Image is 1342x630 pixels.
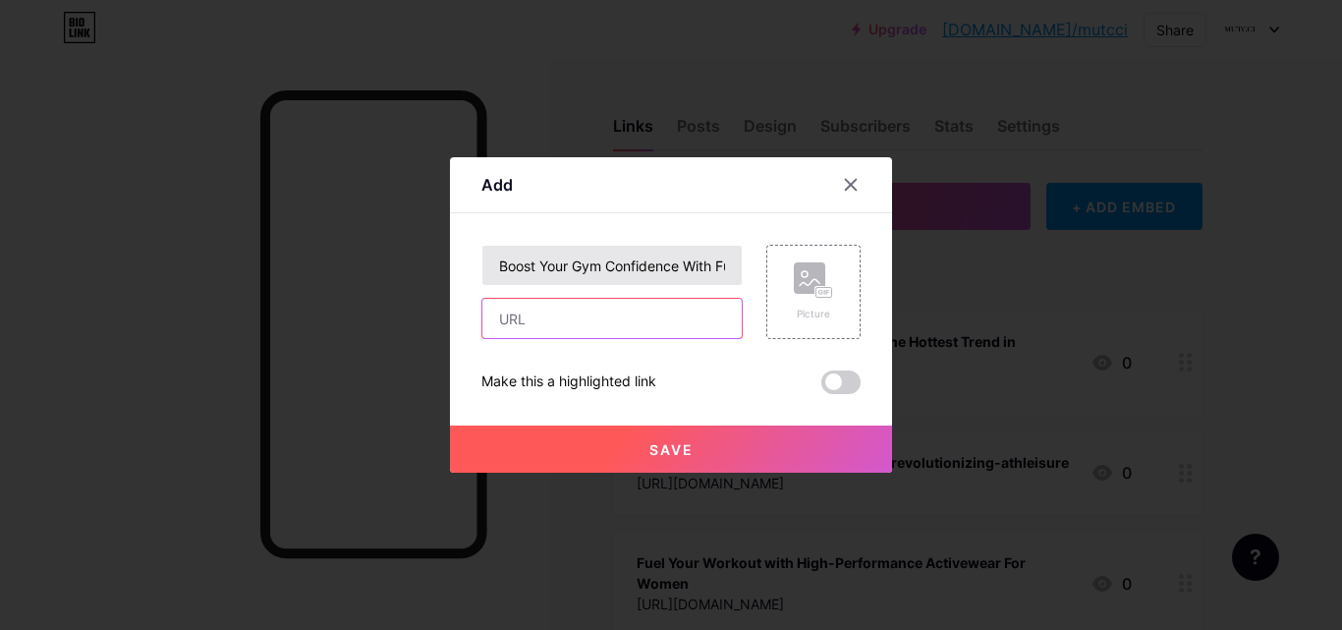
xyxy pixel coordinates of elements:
[794,307,833,321] div: Picture
[481,173,513,197] div: Add
[482,246,742,285] input: Title
[481,371,656,394] div: Make this a highlighted link
[649,441,694,458] span: Save
[450,426,892,473] button: Save
[482,299,742,338] input: URL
